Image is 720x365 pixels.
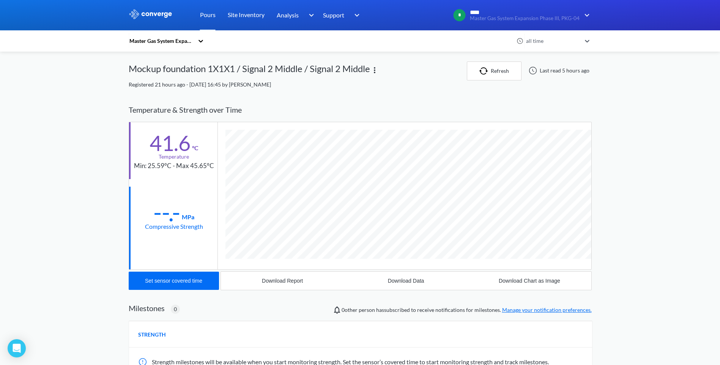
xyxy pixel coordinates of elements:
[159,153,189,161] div: Temperature
[221,272,344,290] button: Download Report
[153,203,180,222] div: --.-
[8,339,26,357] div: Open Intercom Messenger
[129,61,370,80] div: Mockup foundation 1X1X1 / Signal 2 Middle / Signal 2 Middle
[277,10,299,20] span: Analysis
[304,11,316,20] img: downArrow.svg
[467,61,521,80] button: Refresh
[479,67,491,75] img: icon-refresh.svg
[502,307,592,313] a: Manage your notification preferences.
[388,278,424,284] div: Download Data
[342,306,592,314] span: person has subscribed to receive notifications for milestones.
[344,272,468,290] button: Download Data
[145,222,203,231] div: Compressive Strength
[129,81,271,88] span: Registered 21 hours ago - [DATE] 16:45 by [PERSON_NAME]
[145,278,202,284] div: Set sensor covered time
[342,307,358,313] span: 0 other
[323,10,344,20] span: Support
[524,37,581,45] div: all time
[129,9,173,19] img: logo_ewhite.svg
[150,134,191,153] div: 41.6
[370,66,379,75] img: more.svg
[517,38,523,44] img: icon-clock.svg
[499,278,560,284] div: Download Chart as Image
[580,11,592,20] img: downArrow.svg
[468,272,591,290] button: Download Chart as Image
[138,330,166,339] span: STRENGTH
[470,16,580,21] span: Master Gas System Expansion Phase III, PKG-04
[525,66,592,75] div: Last read 5 hours ago
[129,37,194,45] div: Master Gas System Expansion Phase III, PKG-04
[129,304,165,313] h2: Milestones
[174,305,177,313] span: 0
[332,305,342,315] img: notifications-icon.svg
[134,161,214,171] div: Min: 25.59°C - Max 45.65°C
[350,11,362,20] img: downArrow.svg
[129,98,592,122] div: Temperature & Strength over Time
[262,278,303,284] div: Download Report
[129,272,219,290] button: Set sensor covered time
